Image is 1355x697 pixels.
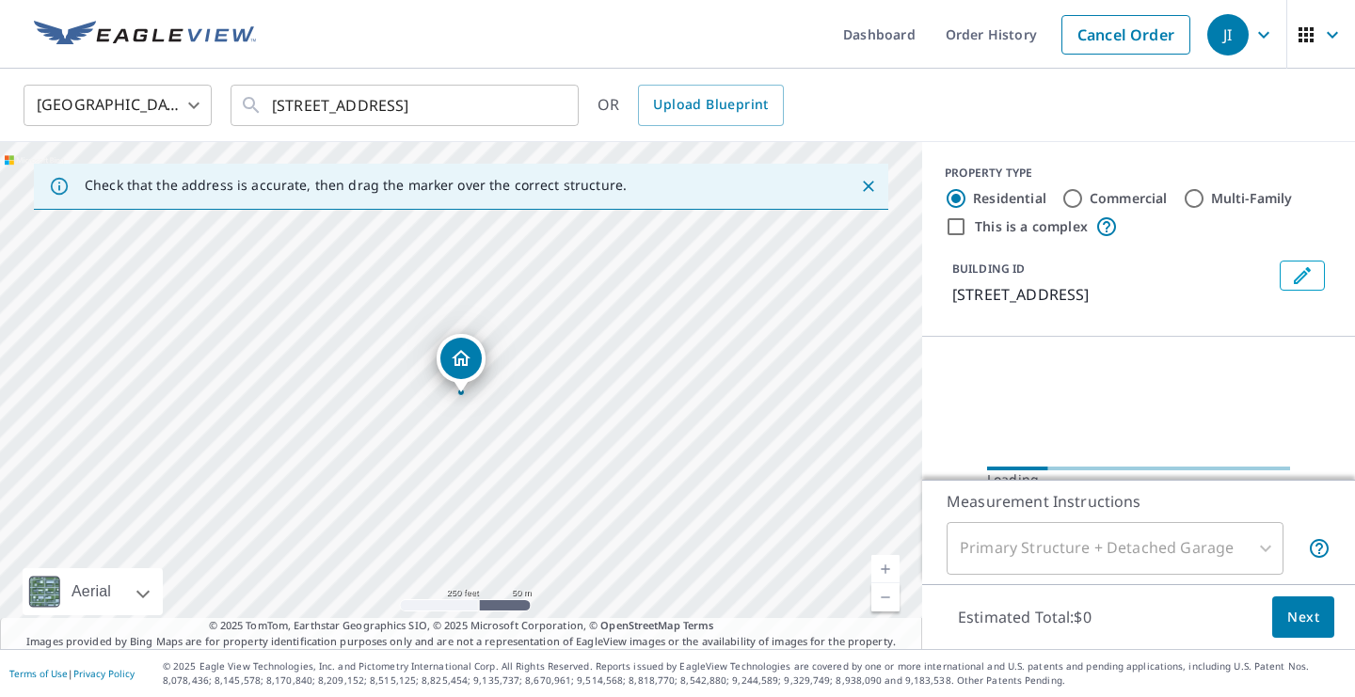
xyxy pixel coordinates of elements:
[598,85,784,126] div: OR
[73,667,135,680] a: Privacy Policy
[1280,261,1325,291] button: Edit building 1
[1272,596,1334,639] button: Next
[9,667,68,680] a: Terms of Use
[975,217,1088,236] label: This is a complex
[163,659,1346,688] p: © 2025 Eagle View Technologies, Inc. and Pictometry International Corp. All Rights Reserved. Repo...
[945,165,1332,182] div: PROPERTY TYPE
[638,85,783,126] a: Upload Blueprint
[973,189,1046,208] label: Residential
[1061,15,1190,55] a: Cancel Order
[871,555,900,583] a: Current Level 17, Zoom In
[1207,14,1249,55] div: JI
[987,470,1290,489] div: Loading…
[600,618,679,632] a: OpenStreetMap
[24,79,212,132] div: [GEOGRAPHIC_DATA]
[272,79,540,132] input: Search by address or latitude-longitude
[209,618,714,634] span: © 2025 TomTom, Earthstar Geographics SIO, © 2025 Microsoft Corporation, ©
[85,177,627,194] p: Check that the address is accurate, then drag the marker over the correct structure.
[947,522,1283,575] div: Primary Structure + Detached Garage
[1090,189,1168,208] label: Commercial
[947,490,1331,513] p: Measurement Instructions
[1308,537,1331,560] span: Your report will include the primary structure and a detached garage if one exists.
[66,568,117,615] div: Aerial
[437,334,486,392] div: Dropped pin, building 1, Residential property, 10125 Lakeside Ct Ellicott City, MD 21042
[23,568,163,615] div: Aerial
[871,583,900,611] a: Current Level 17, Zoom Out
[952,283,1272,306] p: [STREET_ADDRESS]
[952,261,1025,277] p: BUILDING ID
[653,93,768,117] span: Upload Blueprint
[683,618,714,632] a: Terms
[856,174,881,198] button: Close
[34,21,256,49] img: EV Logo
[1211,189,1293,208] label: Multi-Family
[9,668,135,679] p: |
[943,596,1107,638] p: Estimated Total: $0
[1287,606,1319,629] span: Next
